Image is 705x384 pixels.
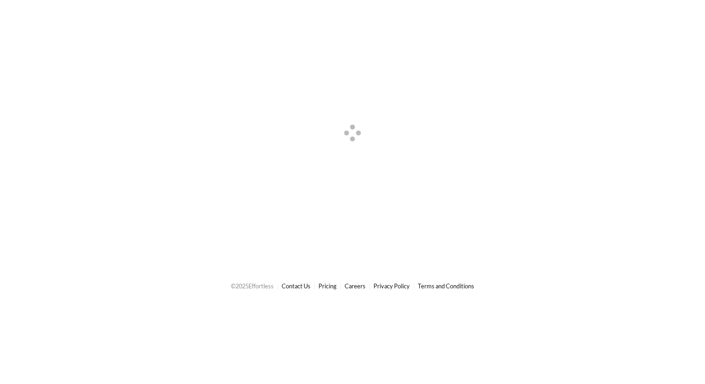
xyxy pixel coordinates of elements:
[282,282,311,290] a: Contact Us
[318,282,337,290] a: Pricing
[418,282,474,290] a: Terms and Conditions
[373,282,410,290] a: Privacy Policy
[345,282,366,290] a: Careers
[231,282,274,290] span: © 2025 Effortless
